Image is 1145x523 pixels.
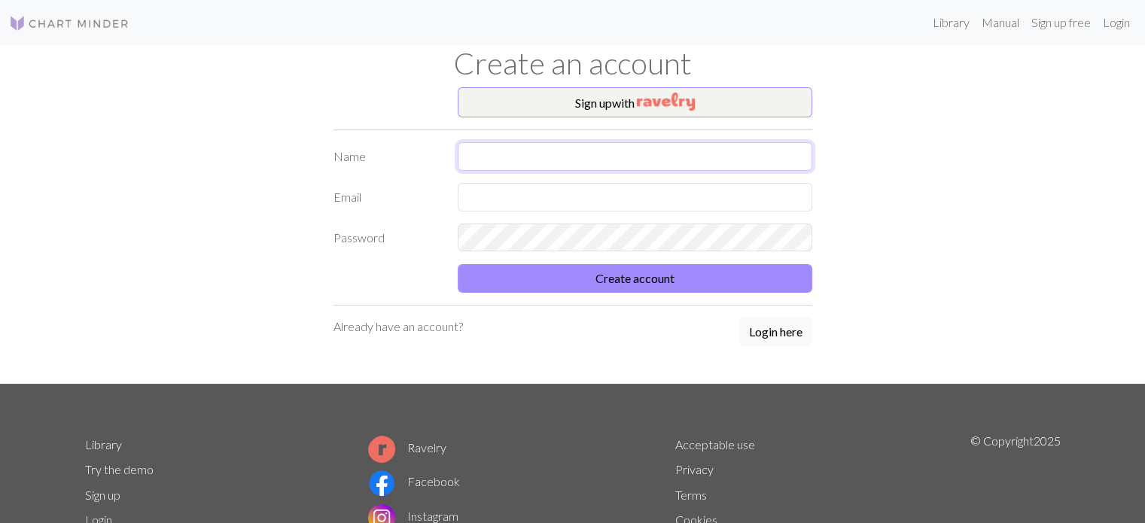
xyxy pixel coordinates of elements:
[675,488,707,502] a: Terms
[739,318,812,348] a: Login here
[324,223,449,252] label: Password
[368,436,395,463] img: Ravelry logo
[458,264,812,293] button: Create account
[675,462,714,476] a: Privacy
[739,318,812,346] button: Login here
[368,474,460,488] a: Facebook
[85,462,154,476] a: Try the demo
[1025,8,1097,38] a: Sign up free
[368,509,458,523] a: Instagram
[9,14,129,32] img: Logo
[637,93,695,111] img: Ravelry
[1097,8,1136,38] a: Login
[85,437,122,452] a: Library
[675,437,755,452] a: Acceptable use
[927,8,976,38] a: Library
[324,142,449,171] label: Name
[368,440,446,455] a: Ravelry
[85,488,120,502] a: Sign up
[76,45,1070,81] h1: Create an account
[333,318,463,336] p: Already have an account?
[458,87,812,117] button: Sign upwith
[324,183,449,211] label: Email
[368,470,395,497] img: Facebook logo
[976,8,1025,38] a: Manual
